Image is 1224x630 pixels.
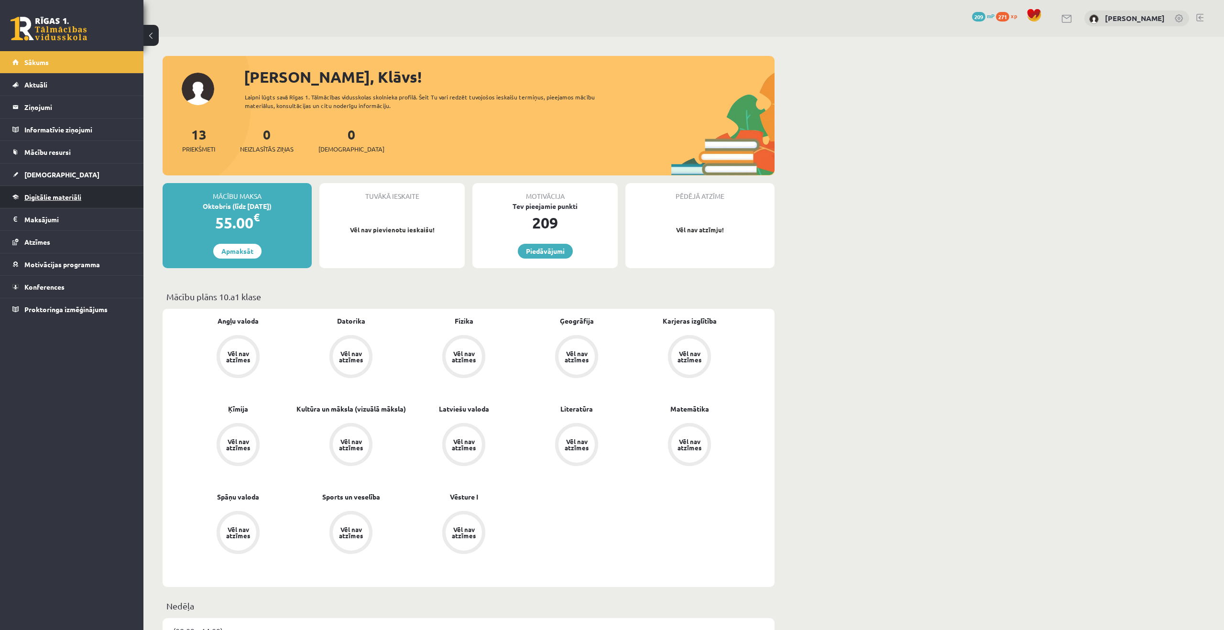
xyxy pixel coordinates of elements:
a: 271 xp [996,12,1022,20]
a: Vēl nav atzīmes [295,511,407,556]
a: Karjeras izglītība [663,316,717,326]
div: Vēl nav atzīmes [676,438,703,451]
a: Kultūra un māksla (vizuālā māksla) [296,404,406,414]
a: Datorika [337,316,365,326]
a: Apmaksāt [213,244,262,259]
a: Vēl nav atzīmes [407,335,520,380]
div: Vēl nav atzīmes [225,438,251,451]
p: Vēl nav pievienotu ieskaišu! [324,225,460,235]
a: Rīgas 1. Tālmācības vidusskola [11,17,87,41]
a: Vēl nav atzīmes [295,335,407,380]
span: [DEMOGRAPHIC_DATA] [24,170,99,179]
span: xp [1011,12,1017,20]
div: Laipni lūgts savā Rīgas 1. Tālmācības vidusskolas skolnieka profilā. Šeit Tu vari redzēt tuvojošo... [245,93,612,110]
a: Matemātika [670,404,709,414]
span: 209 [972,12,985,22]
a: Mācību resursi [12,141,131,163]
span: Motivācijas programma [24,260,100,269]
span: mP [987,12,994,20]
a: Sākums [12,51,131,73]
div: Mācību maksa [163,183,312,201]
a: [DEMOGRAPHIC_DATA] [12,163,131,185]
a: Motivācijas programma [12,253,131,275]
div: Vēl nav atzīmes [338,350,364,363]
span: Digitālie materiāli [24,193,81,201]
div: [PERSON_NAME], Klāvs! [244,65,775,88]
a: Ziņojumi [12,96,131,118]
div: Vēl nav atzīmes [338,526,364,539]
span: Sākums [24,58,49,66]
a: Spāņu valoda [217,492,259,502]
a: Vēsture I [450,492,478,502]
span: Atzīmes [24,238,50,246]
div: Motivācija [472,183,618,201]
a: [PERSON_NAME] [1105,13,1165,23]
a: Fizika [455,316,473,326]
a: Konferences [12,276,131,298]
a: Atzīmes [12,231,131,253]
img: Klāvs Krūziņš [1089,14,1099,24]
a: Vēl nav atzīmes [407,511,520,556]
div: Vēl nav atzīmes [225,526,251,539]
a: 209 mP [972,12,994,20]
div: Vēl nav atzīmes [563,350,590,363]
div: 209 [472,211,618,234]
a: Ģeogrāfija [560,316,594,326]
a: 0[DEMOGRAPHIC_DATA] [318,126,384,154]
a: 13Priekšmeti [182,126,215,154]
div: Vēl nav atzīmes [563,438,590,451]
legend: Maksājumi [24,208,131,230]
div: Vēl nav atzīmes [450,438,477,451]
div: Tev pieejamie punkti [472,201,618,211]
div: Vēl nav atzīmes [338,438,364,451]
a: Vēl nav atzīmes [182,423,295,468]
span: [DEMOGRAPHIC_DATA] [318,144,384,154]
legend: Informatīvie ziņojumi [24,119,131,141]
a: Proktoringa izmēģinājums [12,298,131,320]
div: Pēdējā atzīme [625,183,775,201]
a: Vēl nav atzīmes [182,511,295,556]
a: Vēl nav atzīmes [633,335,746,380]
div: Oktobris (līdz [DATE]) [163,201,312,211]
a: Informatīvie ziņojumi [12,119,131,141]
a: Vēl nav atzīmes [295,423,407,468]
span: Priekšmeti [182,144,215,154]
a: Vēl nav atzīmes [633,423,746,468]
div: Vēl nav atzīmes [450,350,477,363]
a: Vēl nav atzīmes [520,335,633,380]
span: 271 [996,12,1009,22]
div: Vēl nav atzīmes [676,350,703,363]
div: Vēl nav atzīmes [450,526,477,539]
span: Aktuāli [24,80,47,89]
p: Mācību plāns 10.a1 klase [166,290,771,303]
p: Nedēļa [166,599,771,612]
a: Piedāvājumi [518,244,573,259]
a: Angļu valoda [218,316,259,326]
a: Vēl nav atzīmes [520,423,633,468]
a: Ķīmija [228,404,248,414]
div: Vēl nav atzīmes [225,350,251,363]
p: Vēl nav atzīmju! [630,225,770,235]
div: Tuvākā ieskaite [319,183,465,201]
a: Maksājumi [12,208,131,230]
span: Mācību resursi [24,148,71,156]
a: Vēl nav atzīmes [407,423,520,468]
a: Latviešu valoda [439,404,489,414]
span: Proktoringa izmēģinājums [24,305,108,314]
a: Literatūra [560,404,593,414]
a: Vēl nav atzīmes [182,335,295,380]
a: Sports un veselība [322,492,380,502]
span: Neizlasītās ziņas [240,144,294,154]
a: 0Neizlasītās ziņas [240,126,294,154]
legend: Ziņojumi [24,96,131,118]
div: 55.00 [163,211,312,234]
span: € [253,210,260,224]
span: Konferences [24,282,65,291]
a: Digitālie materiāli [12,186,131,208]
a: Aktuāli [12,74,131,96]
